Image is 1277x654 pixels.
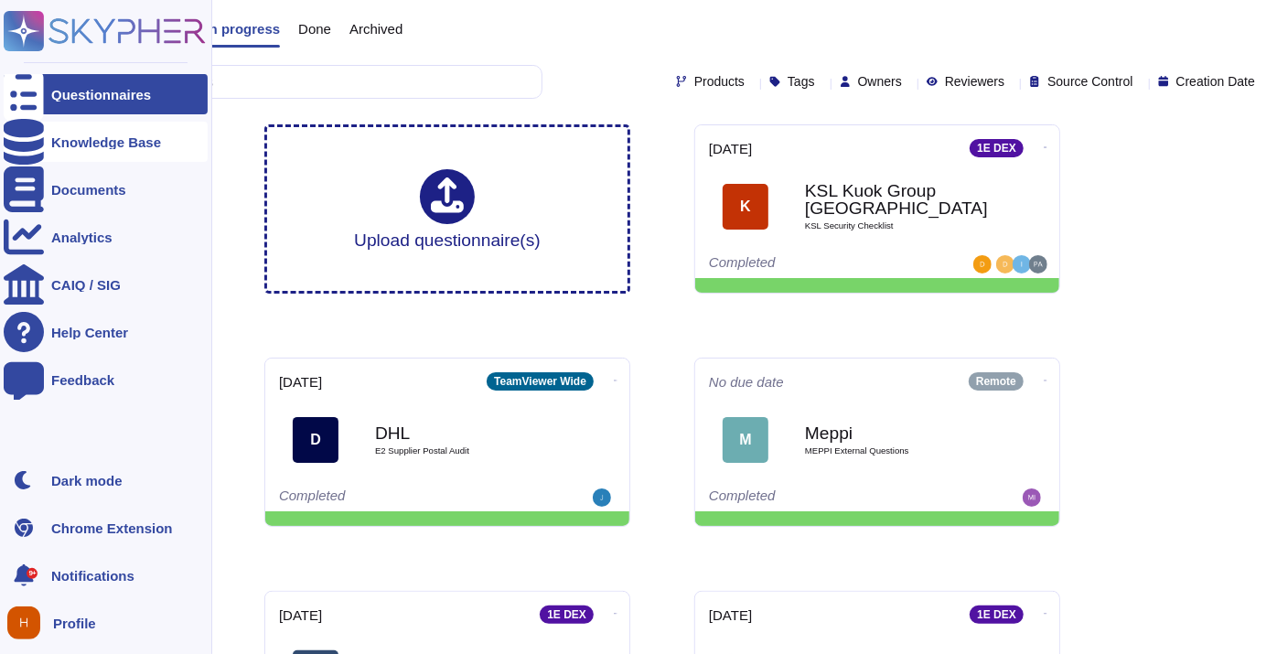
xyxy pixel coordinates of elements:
span: [DATE] [279,375,322,389]
span: Products [694,75,745,88]
span: KSL Security Checklist [805,221,988,231]
span: [DATE] [709,608,752,622]
div: Dark mode [51,474,123,488]
span: Creation Date [1176,75,1255,88]
div: Chrome Extension [51,521,173,535]
img: user [1013,255,1031,273]
img: user [1023,488,1041,507]
div: Help Center [51,326,128,339]
button: user [4,603,53,643]
b: Meppi [805,424,988,442]
span: Owners [858,75,902,88]
div: TeamViewer Wide [487,372,594,391]
div: Completed [279,488,503,507]
b: DHL [375,424,558,442]
img: user [973,255,992,273]
a: Knowledge Base [4,122,208,162]
input: Search by keywords [72,66,542,98]
span: MEPPI External Questions [805,446,988,456]
div: Completed [709,488,933,507]
img: user [1029,255,1047,273]
div: CAIQ / SIG [51,278,121,292]
span: No due date [709,375,784,389]
div: Completed [709,255,933,273]
div: 1E DEX [540,606,594,624]
b: KSL Kuok Group [GEOGRAPHIC_DATA] [805,182,988,217]
div: Upload questionnaire(s) [354,169,541,249]
a: Chrome Extension [4,508,208,548]
span: Reviewers [945,75,1004,88]
span: In progress [205,22,280,36]
div: D [293,417,338,463]
div: Documents [51,183,126,197]
span: Done [298,22,331,36]
span: [DATE] [279,608,322,622]
div: Knowledge Base [51,135,161,149]
div: M [723,417,768,463]
span: Archived [349,22,402,36]
div: Analytics [51,231,113,244]
a: Documents [4,169,208,209]
img: user [593,488,611,507]
a: Help Center [4,312,208,352]
img: user [7,606,40,639]
div: Remote [969,372,1024,391]
a: CAIQ / SIG [4,264,208,305]
div: Questionnaires [51,88,151,102]
span: Tags [788,75,815,88]
div: 1E DEX [970,606,1024,624]
span: Profile [53,616,96,630]
div: Feedback [51,373,114,387]
a: Feedback [4,359,208,400]
div: 9+ [27,568,38,579]
img: user [996,255,1014,273]
a: Analytics [4,217,208,257]
a: Questionnaires [4,74,208,114]
span: E2 Supplier Postal Audit [375,446,558,456]
span: Notifications [51,569,134,583]
span: Source Control [1047,75,1132,88]
span: [DATE] [709,142,752,155]
div: K [723,184,768,230]
div: 1E DEX [970,139,1024,157]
